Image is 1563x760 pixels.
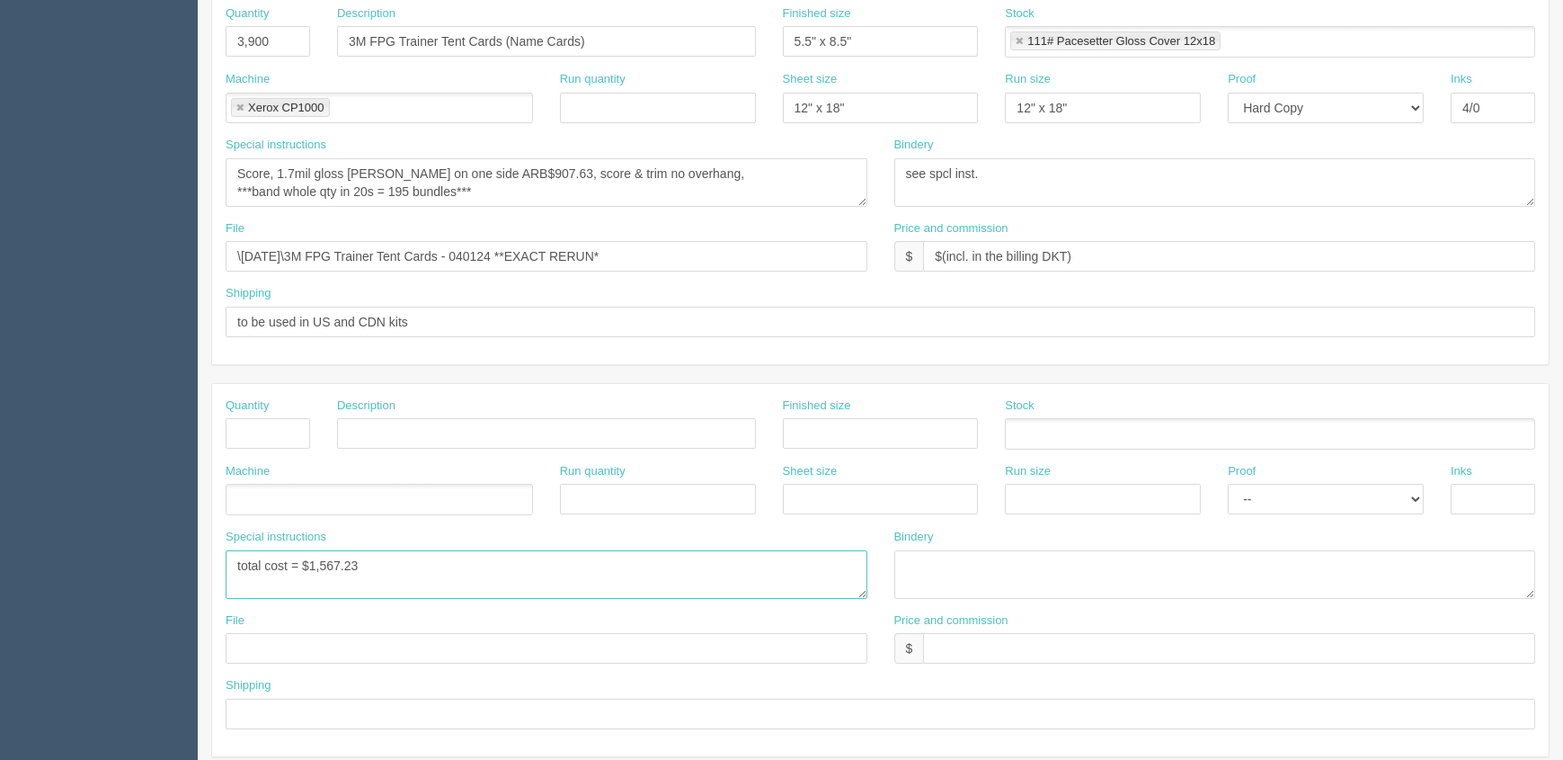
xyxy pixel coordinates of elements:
label: Shipping [226,677,271,694]
label: Run quantity [560,463,626,480]
label: Quantity [226,5,269,22]
label: Finished size [783,398,851,415]
label: Description [337,398,395,415]
label: File [226,612,244,630]
textarea: see spcl inst. [894,158,1536,207]
label: Run quantity [560,71,626,88]
div: Xerox CP1000 [248,102,324,113]
label: Sheet size [783,71,838,88]
label: Sheet size [783,463,838,480]
label: Inks [1451,463,1472,480]
div: $ [894,241,924,272]
label: Proof [1228,463,1256,480]
textarea: total cost = $1,567.23 [226,550,867,599]
label: Bindery [894,137,934,154]
label: Machine [226,71,270,88]
label: Finished size [783,5,851,22]
label: Inks [1451,71,1472,88]
label: Shipping [226,285,271,302]
label: Description [337,5,395,22]
label: Price and commission [894,612,1008,630]
label: Stock [1005,398,1035,415]
label: Bindery [894,529,934,546]
div: $ [894,633,924,664]
label: Run size [1005,71,1051,88]
label: Special instructions [226,137,326,154]
label: Proof [1228,71,1256,88]
label: Price and commission [894,220,1008,237]
label: Stock [1005,5,1035,22]
div: 111# Pacesetter Gloss Cover 12x18 [1027,35,1215,47]
label: Machine [226,463,270,480]
label: Quantity [226,398,269,415]
label: File [226,220,244,237]
label: Run size [1005,463,1051,480]
label: Special instructions [226,529,326,546]
textarea: Score, 1.7mil gloss [PERSON_NAME] on one side ARB$907.63, score & trim no overhang, ***band whole... [226,158,867,207]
